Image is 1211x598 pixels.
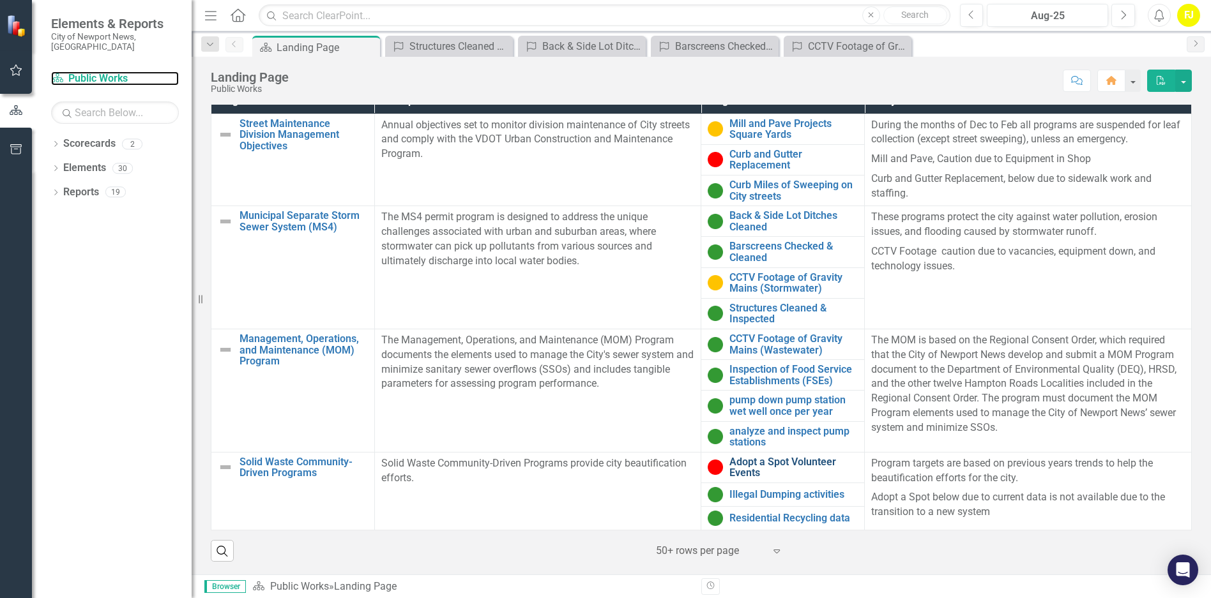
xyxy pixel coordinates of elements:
div: Landing Page [334,580,397,592]
img: On Target [708,337,723,352]
p: During the months of Dec to Feb all programs are suspended for leaf collection (except street swe... [871,118,1185,150]
img: Not Defined [218,127,233,142]
img: Caution [708,121,723,137]
a: Curb and Gutter Replacement [729,149,858,171]
p: Program targets are based on previous years trends to help the beautification efforts for the city. [871,456,1185,488]
a: Curb Miles of Sweeping on City streets [729,179,858,202]
a: CCTV Footage of Gravity Mains (Stormwater) [787,38,908,54]
a: CCTV Footage of Gravity Mains (Wastewater) [729,333,858,355]
a: Inspection of Food Service Establishments (FSEs) [729,364,858,386]
img: On Target [708,368,723,383]
img: On Target [708,511,723,526]
div: 19 [105,187,126,198]
p: The MOM is based on the Regional Consent Order, which required that the City of Newport News deve... [871,333,1185,435]
img: On Target [708,306,723,321]
a: Illegal Dumping activities [729,489,858,500]
span: The MS4 permit program is designed to address the unique challenges associated with urban and sub... [381,211,656,267]
a: Back & Side Lot Ditches Cleaned [521,38,643,54]
span: Search [901,10,929,20]
span: The Management, Operations, and Maintenance (MOM) Program documents the elements used to manage t... [381,334,694,390]
div: 30 [112,163,133,174]
span: Annual objectives set to monitor division maintenance of City streets and comply with the VDOT Ur... [381,119,690,160]
p: CCTV Footage caution due to vacancies, equipment down, and technology issues. [871,242,1185,276]
a: analyze and inspect pump stations [729,426,858,448]
img: On Target [708,487,723,502]
img: On Target [708,244,723,260]
div: Public Works [211,84,289,94]
a: Public Works [51,71,179,86]
p: These programs protect the city against water pollution, erosion issues, and flooding caused by s... [871,210,1185,242]
div: 2 [122,138,142,149]
p: Curb and Gutter Replacement, below due to sidewalk work and staffing. [871,169,1185,201]
div: Back & Side Lot Ditches Cleaned [542,38,643,54]
img: Below Target [708,152,723,167]
a: Elements [63,161,106,176]
a: Municipal Separate Storm Sewer System (MS4) [240,210,368,232]
a: Residential Recycling data [729,512,858,524]
img: Not Defined [218,460,233,475]
a: Reports [63,185,99,200]
a: Scorecards [63,137,116,151]
a: Mill and Pave Projects Square Yards [729,118,858,140]
input: Search ClearPoint... [259,4,950,27]
button: Aug-25 [987,4,1108,27]
div: Structures Cleaned & Inspected [409,38,510,54]
img: Below Target [708,460,723,475]
div: Landing Page [211,70,289,84]
img: On Target [708,214,723,229]
a: Structures Cleaned & Inspected [388,38,510,54]
img: Not Defined [218,214,233,229]
button: FJ [1177,4,1200,27]
img: ClearPoint Strategy [6,15,29,37]
img: On Target [708,429,723,444]
img: Not Defined [218,342,233,357]
img: Caution [708,275,723,290]
div: Barscreens Checked & Cleaned [675,38,775,54]
a: CCTV Footage of Gravity Mains (Stormwater) [729,272,858,294]
a: Public Works [270,580,329,592]
a: Adopt a Spot Volunteer Events [729,456,858,479]
span: Elements & Reports [51,16,179,31]
div: CCTV Footage of Gravity Mains (Stormwater) [808,38,908,54]
div: Aug-25 [991,8,1104,24]
span: Browser [204,580,246,593]
a: Street Maintenance Division Management Objectives [240,118,368,152]
p: Solid Waste Community-Driven Programs provide city beautification efforts. [381,456,695,486]
p: Adopt a Spot below due to current data is not available due to the transition to a new system [871,488,1185,520]
div: Landing Page [277,40,377,56]
div: » [252,579,692,594]
a: Solid Waste Community-Driven Programs [240,456,368,479]
a: Back & Side Lot Ditches Cleaned [729,210,858,232]
a: Structures Cleaned & Inspected [729,303,858,325]
small: City of Newport News, [GEOGRAPHIC_DATA] [51,31,179,52]
img: On Target [708,398,723,414]
input: Search Below... [51,101,179,124]
div: Open Intercom Messenger [1168,555,1198,585]
a: Management, Operations, and Maintenance (MOM) Program [240,333,368,367]
a: Barscreens Checked & Cleaned [654,38,775,54]
p: Mill and Pave, Caution due to Equipment in Shop [871,149,1185,169]
button: Search [883,6,947,24]
a: Barscreens Checked & Cleaned [729,241,858,263]
a: pump down pump station wet well once per year [729,394,858,417]
img: On Target [708,183,723,198]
